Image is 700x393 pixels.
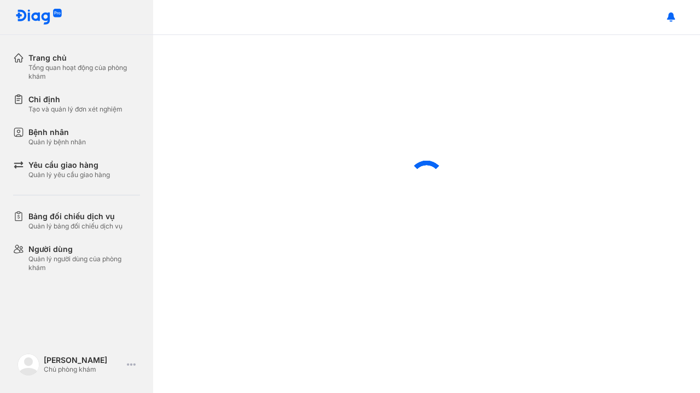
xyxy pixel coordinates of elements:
div: Quản lý người dùng của phòng khám [28,255,140,272]
div: Bảng đối chiếu dịch vụ [28,211,122,222]
div: Chỉ định [28,94,122,105]
div: Yêu cầu giao hàng [28,160,110,171]
div: Trang chủ [28,52,140,63]
img: logo [15,9,62,26]
div: Quản lý yêu cầu giao hàng [28,171,110,179]
img: logo [17,354,39,376]
div: [PERSON_NAME] [44,355,122,365]
div: Người dùng [28,244,140,255]
div: Chủ phòng khám [44,365,122,374]
div: Tạo và quản lý đơn xét nghiệm [28,105,122,114]
div: Tổng quan hoạt động của phòng khám [28,63,140,81]
div: Bệnh nhân [28,127,86,138]
div: Quản lý bệnh nhân [28,138,86,146]
div: Quản lý bảng đối chiếu dịch vụ [28,222,122,231]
